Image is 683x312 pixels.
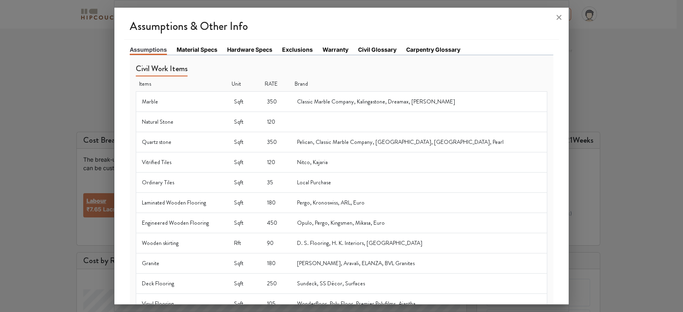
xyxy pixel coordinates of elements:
[291,253,547,273] td: [PERSON_NAME], Aravali, ELANZA, BVL Granites
[291,132,547,152] td: Pelican, Classic Marble Company, [GEOGRAPHIC_DATA], [GEOGRAPHIC_DATA], Pearl
[228,76,261,92] th: Unit
[261,253,291,273] td: 180
[291,76,547,92] th: Brand
[228,192,261,213] td: Sqft
[228,253,261,273] td: Sqft
[227,45,272,54] a: Hardware Specs
[323,45,348,54] a: Warranty
[177,45,217,54] a: Material Specs
[291,233,547,253] td: D. S. Flooring, H. K. Interiors, [GEOGRAPHIC_DATA]
[136,132,228,152] td: Quartz stone
[261,132,291,152] td: 350
[228,152,261,172] td: Sqft
[136,64,188,76] h5: Civil Work Items
[261,233,291,253] td: 90
[136,152,228,172] td: Vitrified Tiles
[358,45,396,54] a: Civil Glossary
[136,172,228,192] td: Ordinary Tiles
[261,213,291,233] td: 450
[291,273,547,293] td: Sundeck, SS Décor, Surfaces
[228,213,261,233] td: Sqft
[228,112,261,132] td: Sqft
[261,273,291,293] td: 250
[228,132,261,152] td: Sqft
[291,152,547,172] td: Nitco, Kajaria
[261,152,291,172] td: 120
[228,91,261,112] td: Sqft
[261,91,291,112] td: 350
[136,273,228,293] td: Deck Flooring
[228,273,261,293] td: Sqft
[136,253,228,273] td: Granite
[261,76,291,92] th: RATE
[130,45,167,55] a: Assumptions
[228,172,261,192] td: Sqft
[136,233,228,253] td: Wooden skirting
[291,91,547,112] td: Classic Marble Company, Kalingastone, Dreamax, [PERSON_NAME]
[136,76,228,92] th: Items
[136,213,228,233] td: Engineered Wooden Flooring
[406,45,460,54] a: Carpentry Glossary
[228,233,261,253] td: Rft
[136,192,228,213] td: Laminated Wooden Flooring
[261,192,291,213] td: 180
[261,112,291,132] td: 120
[282,45,313,54] a: Exclusions
[261,172,291,192] td: 35
[136,112,228,132] td: Natural Stone
[291,172,547,192] td: Local Purchase
[291,192,547,213] td: Pergo, Kronoswiss, ARL, Euro
[136,91,228,112] td: Marble
[291,213,547,233] td: Opulo, Pergo, Kingsmen, Mikasa, Euro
